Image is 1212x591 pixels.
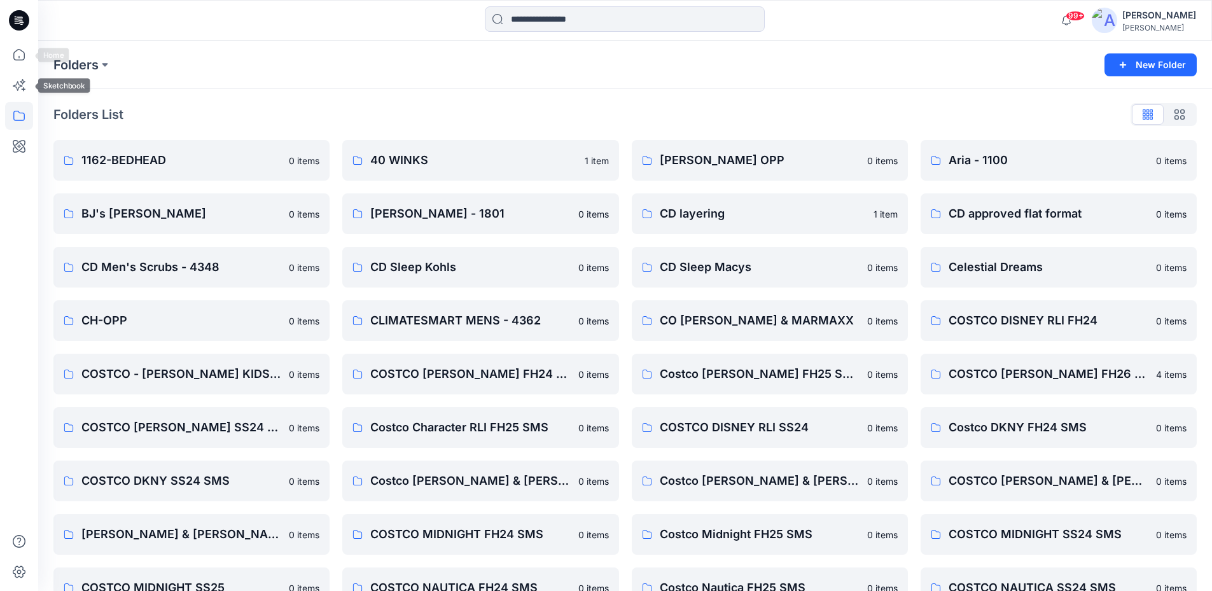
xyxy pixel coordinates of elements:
a: Costco [PERSON_NAME] & [PERSON_NAME] FH24 SMS0 items [342,461,618,501]
p: 40 WINKS [370,151,576,169]
p: BJ's [PERSON_NAME] [81,205,281,223]
a: COSTCO MIDNIGHT SS24 SMS0 items [921,514,1197,555]
a: BJ's [PERSON_NAME]0 items [53,193,330,234]
a: Costco DKNY FH24 SMS0 items [921,407,1197,448]
p: 0 items [578,368,609,381]
a: CLIMATESMART MENS - 43620 items [342,300,618,341]
p: 0 items [1156,207,1187,221]
p: 0 items [289,207,319,221]
p: CD Men's Scrubs - 4348 [81,258,281,276]
p: 0 items [578,528,609,541]
p: COSTCO DISNEY RLI FH24 [949,312,1148,330]
p: Costco Character RLI FH25 SMS [370,419,570,436]
p: CD approved flat format [949,205,1148,223]
a: COSTCO [PERSON_NAME] FH26 STYLE 12-55434 items [921,354,1197,394]
p: 0 items [289,368,319,381]
p: 0 items [867,421,898,435]
p: 0 items [289,314,319,328]
p: 0 items [578,261,609,274]
p: CO [PERSON_NAME] & MARMAXX [660,312,860,330]
p: 0 items [289,475,319,488]
p: 0 items [867,368,898,381]
div: [PERSON_NAME] [1122,23,1196,32]
p: 0 items [1156,475,1187,488]
p: COSTCO DISNEY RLI SS24 [660,419,860,436]
p: Folders List [53,105,123,124]
span: 99+ [1066,11,1085,21]
p: 1 item [874,207,898,221]
p: 0 items [867,261,898,274]
p: 0 items [1156,528,1187,541]
p: Aria - 1100 [949,151,1148,169]
a: Costco Midnight FH25 SMS0 items [632,514,908,555]
a: Costco [PERSON_NAME] FH25 SMS0 items [632,354,908,394]
p: CD layering [660,205,866,223]
p: 0 items [1156,421,1187,435]
p: 4 items [1156,368,1187,381]
img: avatar [1092,8,1117,33]
p: COSTCO [PERSON_NAME] SS24 SMS [81,419,281,436]
p: 0 items [289,261,319,274]
a: Costco Character RLI FH25 SMS0 items [342,407,618,448]
p: COSTCO [PERSON_NAME] & [PERSON_NAME] SS24 SMS [949,472,1148,490]
p: [PERSON_NAME] & [PERSON_NAME] SS25 SMS [81,525,281,543]
p: 0 items [867,314,898,328]
p: CLIMATESMART MENS - 4362 [370,312,570,330]
a: 1162-BEDHEAD0 items [53,140,330,181]
a: COSTCO DKNY SS24 SMS0 items [53,461,330,501]
div: [PERSON_NAME] [1122,8,1196,23]
p: 0 items [578,314,609,328]
p: 0 items [1156,154,1187,167]
button: New Folder [1104,53,1197,76]
a: [PERSON_NAME] - 18010 items [342,193,618,234]
a: Folders [53,56,99,74]
p: 0 items [1156,261,1187,274]
p: CH-OPP [81,312,281,330]
p: 0 items [578,475,609,488]
a: Costco [PERSON_NAME] & [PERSON_NAME] FH250 items [632,461,908,501]
a: COSTCO DISNEY RLI SS240 items [632,407,908,448]
a: COSTCO [PERSON_NAME] FH24 SMS0 items [342,354,618,394]
a: CD layering1 item [632,193,908,234]
a: COSTCO [PERSON_NAME] & [PERSON_NAME] SS24 SMS0 items [921,461,1197,501]
p: Costco Midnight FH25 SMS [660,525,860,543]
p: 0 items [289,154,319,167]
p: [PERSON_NAME] OPP [660,151,860,169]
p: 0 items [578,421,609,435]
a: COSTCO - [PERSON_NAME] KIDS - DESIGN USE0 items [53,354,330,394]
a: [PERSON_NAME] & [PERSON_NAME] SS25 SMS0 items [53,514,330,555]
p: [PERSON_NAME] - 1801 [370,205,570,223]
p: 0 items [867,154,898,167]
p: Costco [PERSON_NAME] & [PERSON_NAME] FH25 [660,472,860,490]
p: COSTCO DKNY SS24 SMS [81,472,281,490]
p: 0 items [578,207,609,221]
a: Celestial Dreams0 items [921,247,1197,288]
p: Costco DKNY FH24 SMS [949,419,1148,436]
p: COSTCO MIDNIGHT SS24 SMS [949,525,1148,543]
p: 0 items [867,528,898,541]
p: COSTCO [PERSON_NAME] FH24 SMS [370,365,570,383]
p: CD Sleep Macys [660,258,860,276]
a: [PERSON_NAME] OPP0 items [632,140,908,181]
p: 0 items [289,421,319,435]
a: COSTCO MIDNIGHT FH24 SMS0 items [342,514,618,555]
p: COSTCO [PERSON_NAME] FH26 STYLE 12-5543 [949,365,1148,383]
a: 40 WINKS1 item [342,140,618,181]
a: CD Sleep Macys0 items [632,247,908,288]
a: CD Men's Scrubs - 43480 items [53,247,330,288]
a: CH-OPP0 items [53,300,330,341]
p: Costco [PERSON_NAME] FH25 SMS [660,365,860,383]
p: 0 items [289,528,319,541]
a: CD Sleep Kohls0 items [342,247,618,288]
p: 1162-BEDHEAD [81,151,281,169]
p: CD Sleep Kohls [370,258,570,276]
p: 0 items [867,475,898,488]
p: COSTCO MIDNIGHT FH24 SMS [370,525,570,543]
p: 1 item [585,154,609,167]
p: Costco [PERSON_NAME] & [PERSON_NAME] FH24 SMS [370,472,570,490]
p: Celestial Dreams [949,258,1148,276]
p: COSTCO - [PERSON_NAME] KIDS - DESIGN USE [81,365,281,383]
p: 0 items [1156,314,1187,328]
a: COSTCO [PERSON_NAME] SS24 SMS0 items [53,407,330,448]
